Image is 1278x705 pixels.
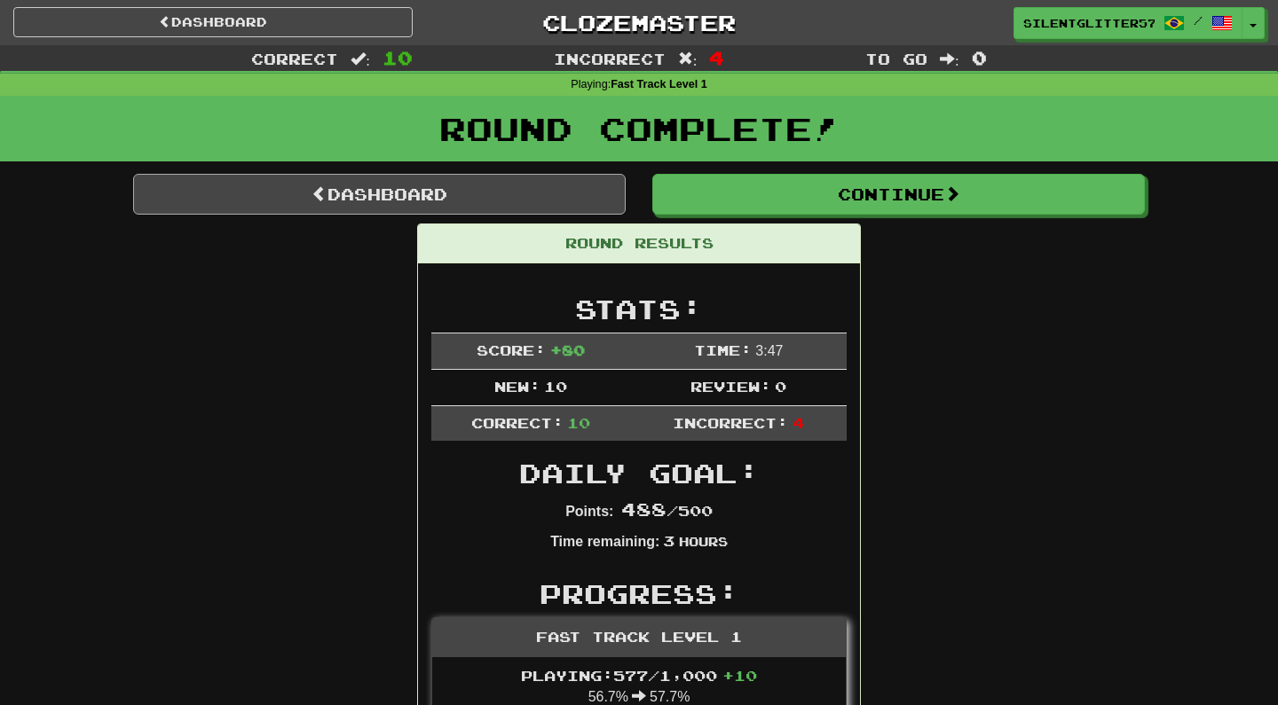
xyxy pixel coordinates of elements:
span: Correct [251,50,338,67]
span: 4 [793,414,804,431]
h2: Progress: [431,579,847,608]
h2: Stats: [431,294,847,324]
span: + 80 [550,341,585,358]
span: Score: [477,341,546,358]
span: 10 [544,378,567,395]
span: : [678,51,698,67]
span: Time: [694,341,752,358]
span: 0 [972,47,987,68]
span: / [1194,14,1203,27]
strong: Points: [565,504,613,519]
span: To go [865,50,927,67]
h2: Daily Goal: [431,458,847,488]
a: Clozemaster [439,7,839,38]
span: 488 [621,498,667,520]
span: + 10 [722,667,757,684]
span: : [940,51,959,67]
span: Playing: 577 / 1,000 [521,667,757,684]
span: Review: [690,378,771,395]
span: Incorrect: [673,414,788,431]
span: 4 [709,47,724,68]
div: Round Results [418,224,860,263]
span: New: [494,378,540,395]
span: 10 [383,47,413,68]
h1: Round Complete! [6,111,1272,146]
span: / 500 [621,502,713,519]
span: 3 [663,532,674,549]
a: Dashboard [133,174,626,215]
span: SilentGlitter5787 [1023,15,1155,31]
span: Incorrect [554,50,666,67]
a: Dashboard [13,7,413,37]
button: Continue [652,174,1145,215]
span: : [351,51,370,67]
small: Hours [679,534,728,549]
span: Correct: [471,414,564,431]
div: Fast Track Level 1 [432,618,846,657]
span: 3 : 47 [755,343,783,358]
span: 0 [775,378,786,395]
strong: Fast Track Level 1 [611,78,707,90]
a: SilentGlitter5787 / [1014,7,1242,39]
strong: Time remaining: [550,534,659,549]
span: 10 [567,414,590,431]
